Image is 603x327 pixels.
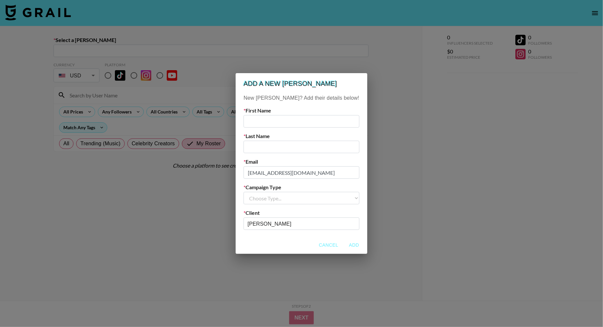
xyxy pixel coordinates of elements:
[244,210,359,216] label: Client
[244,184,359,191] label: Campaign Type
[316,239,341,251] button: Cancel
[244,94,359,102] p: New [PERSON_NAME]? Add their details below!
[244,158,359,165] label: Email
[344,239,365,251] button: Add
[236,73,367,94] h2: Add a new [PERSON_NAME]
[244,107,359,114] label: First Name
[244,133,359,139] label: Last Name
